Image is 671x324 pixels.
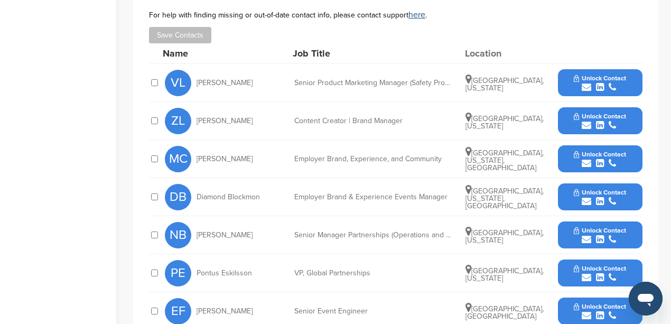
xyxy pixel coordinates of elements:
[465,187,544,210] span: [GEOGRAPHIC_DATA], [US_STATE], [GEOGRAPHIC_DATA]
[197,232,253,239] span: [PERSON_NAME]
[574,303,626,310] span: Unlock Contact
[165,184,191,210] span: DB
[294,79,453,87] div: Senior Product Marketing Manager (Safety Products & Policies, Brand Suitability, Collaboration)
[561,67,639,99] button: Unlock Contact
[197,79,253,87] span: [PERSON_NAME]
[197,117,253,125] span: [PERSON_NAME]
[197,155,253,163] span: [PERSON_NAME]
[294,308,453,315] div: Senior Event Engineer
[465,114,544,131] span: [GEOGRAPHIC_DATA], [US_STATE]
[574,75,626,82] span: Unlock Contact
[465,266,544,283] span: [GEOGRAPHIC_DATA], [US_STATE]
[561,105,639,137] button: Unlock Contact
[165,146,191,172] span: MC
[574,227,626,234] span: Unlock Contact
[561,257,639,289] button: Unlock Contact
[149,11,642,19] div: For help with finding missing or out-of-date contact info, please contact support .
[465,304,544,321] span: [GEOGRAPHIC_DATA], [GEOGRAPHIC_DATA]
[465,149,544,172] span: [GEOGRAPHIC_DATA], [US_STATE], [GEOGRAPHIC_DATA]
[561,143,639,175] button: Unlock Contact
[293,49,451,58] div: Job Title
[294,117,453,125] div: Content Creator | Brand Manager
[294,155,453,163] div: Employer Brand, Experience, and Community
[197,308,253,315] span: [PERSON_NAME]
[163,49,279,58] div: Name
[574,189,626,196] span: Unlock Contact
[465,76,544,92] span: [GEOGRAPHIC_DATA], [US_STATE]
[197,193,260,201] span: Diamond Blockmon
[294,232,453,239] div: Senior Manager Partnerships (Operations and Go To Market)
[465,49,544,58] div: Location
[408,10,425,20] a: here
[294,193,453,201] div: Employer Brand & Experience Events Manager
[294,270,453,277] div: VP, Global Partnerships
[561,219,639,251] button: Unlock Contact
[574,151,626,158] span: Unlock Contact
[165,260,191,286] span: PE
[561,181,639,213] button: Unlock Contact
[465,228,544,245] span: [GEOGRAPHIC_DATA], [US_STATE]
[197,270,252,277] span: Pontus Eskilsson
[574,265,626,272] span: Unlock Contact
[165,70,191,96] span: VL
[574,113,626,120] span: Unlock Contact
[165,222,191,248] span: NB
[165,108,191,134] span: ZL
[149,27,211,43] button: Save Contacts
[629,282,663,316] iframe: Button to launch messaging window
